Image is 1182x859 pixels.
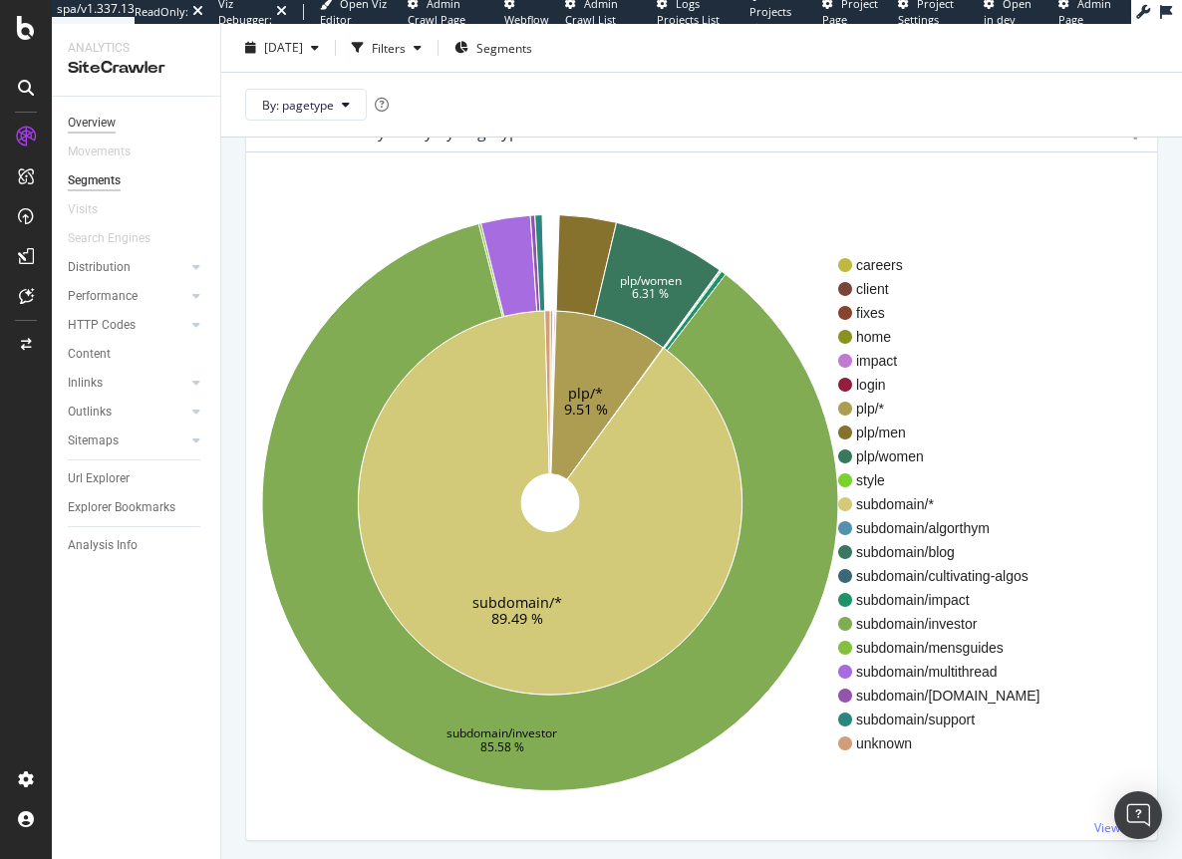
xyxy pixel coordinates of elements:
[68,430,186,451] a: Sitemaps
[245,89,367,121] button: By: pagetype
[856,733,1039,753] span: unknown
[68,113,206,134] a: Overview
[68,286,138,307] div: Performance
[856,351,1039,371] span: impact
[68,315,136,336] div: HTTP Codes
[856,590,1039,610] span: subdomain/impact
[68,344,206,365] a: Content
[632,285,669,302] text: 6.31 %
[68,113,116,134] div: Overview
[446,32,540,64] button: Segments
[856,399,1039,419] span: plp/*
[749,4,791,35] span: Projects List
[856,446,1039,466] span: plp/women
[68,402,186,423] a: Outlinks
[262,96,334,113] span: By: pagetype
[856,614,1039,634] span: subdomain/investor
[856,375,1039,395] span: login
[68,430,119,451] div: Sitemaps
[856,662,1039,682] span: subdomain/multithread
[472,593,562,612] text: subdomain/*
[68,257,186,278] a: Distribution
[68,170,121,191] div: Segments
[446,724,557,741] text: subdomain/investor
[856,327,1039,347] span: home
[68,497,175,518] div: Explorer Bookmarks
[68,286,186,307] a: Performance
[1094,819,1153,836] a: View More
[476,39,532,56] span: Segments
[68,40,204,57] div: Analytics
[856,710,1039,729] span: subdomain/support
[68,142,131,162] div: Movements
[856,686,1039,706] span: subdomain/[DOMAIN_NAME]
[68,57,204,80] div: SiteCrawler
[568,383,603,402] text: plp/*
[856,566,1039,586] span: subdomain/cultivating-algos
[264,39,303,56] span: 2025 Aug. 28th
[372,39,406,56] div: Filters
[68,142,150,162] a: Movements
[491,609,543,628] text: 89.49 %
[135,4,188,20] div: ReadOnly:
[1114,791,1162,839] div: Open Intercom Messenger
[480,737,524,754] text: 85.58 %
[856,423,1039,442] span: plp/men
[68,468,206,489] a: Url Explorer
[344,32,430,64] button: Filters
[856,494,1039,514] span: subdomain/*
[564,399,608,418] text: 9.51 %
[68,535,206,556] a: Analysis Info
[856,518,1039,538] span: subdomain/algorthym
[68,170,206,191] a: Segments
[856,303,1039,323] span: fixes
[237,32,327,64] button: [DATE]
[68,228,150,249] div: Search Engines
[68,497,206,518] a: Explorer Bookmarks
[856,255,1039,275] span: careers
[68,535,138,556] div: Analysis Info
[68,402,112,423] div: Outlinks
[68,228,170,249] a: Search Engines
[68,199,118,220] a: Visits
[856,470,1039,490] span: style
[856,279,1039,299] span: client
[68,315,186,336] a: HTTP Codes
[68,468,130,489] div: Url Explorer
[504,12,549,27] span: Webflow
[856,542,1039,562] span: subdomain/blog
[856,638,1039,658] span: subdomain/mensguides
[620,271,682,288] text: plp/women
[68,257,131,278] div: Distribution
[68,373,103,394] div: Inlinks
[68,373,186,394] a: Inlinks
[68,344,111,365] div: Content
[68,199,98,220] div: Visits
